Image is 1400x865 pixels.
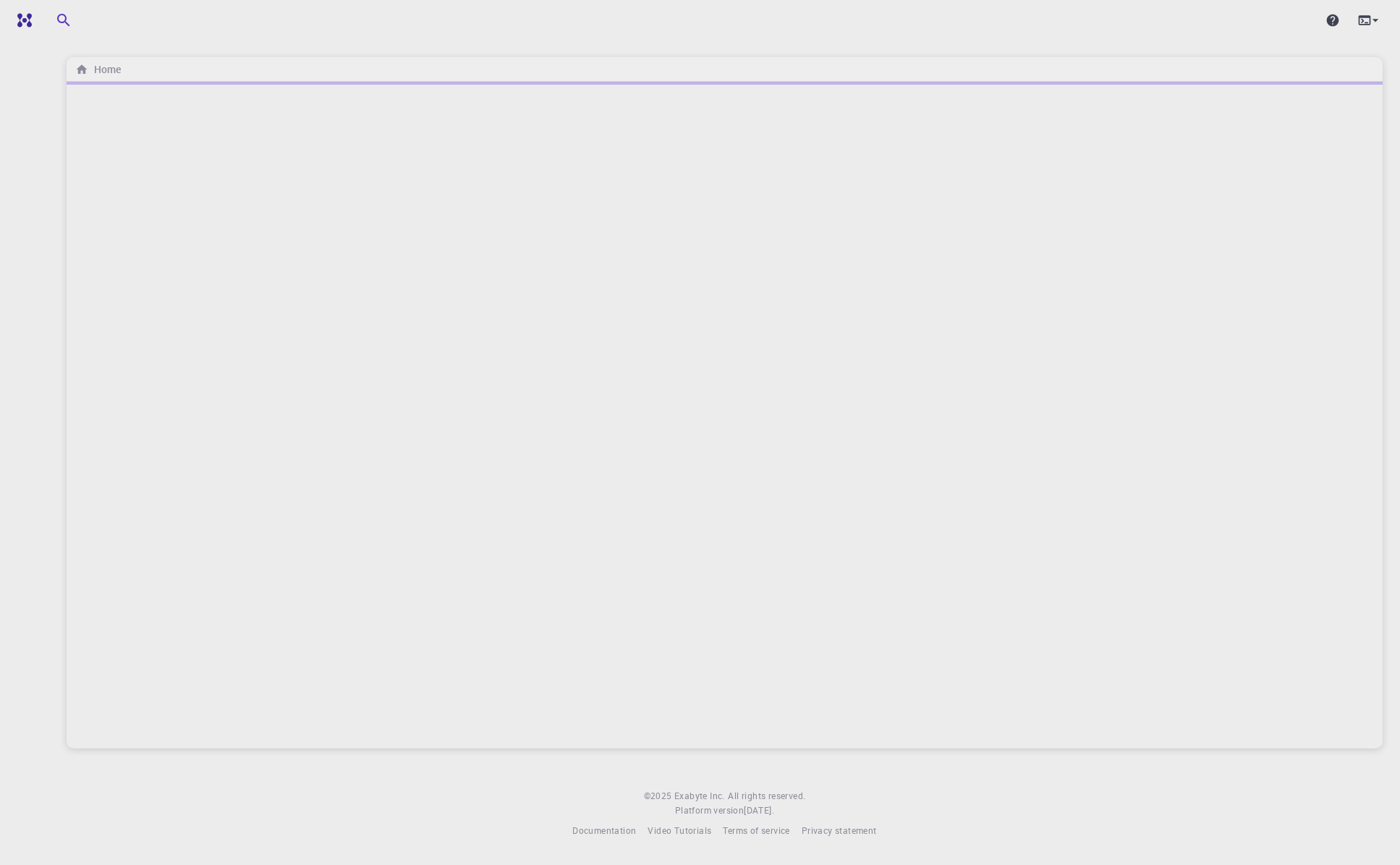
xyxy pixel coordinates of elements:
a: Terms of service [723,824,789,838]
span: Platform version [675,803,744,818]
a: Video Tutorials [648,824,711,838]
a: Documentation [572,824,636,838]
span: Terms of service [723,824,789,836]
a: [DATE]. [744,803,774,818]
span: Exabyte Inc. [674,790,725,801]
img: logo [12,13,32,28]
span: © 2025 [644,789,674,803]
span: Video Tutorials [648,824,711,836]
span: Privacy statement [802,824,877,836]
h6: Home [88,62,121,77]
a: Exabyte Inc. [674,789,725,803]
nav: breadcrumb [72,62,124,77]
span: All rights reserved. [728,789,805,803]
span: Documentation [572,824,636,836]
span: [DATE] . [744,804,774,816]
a: Privacy statement [802,824,877,838]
